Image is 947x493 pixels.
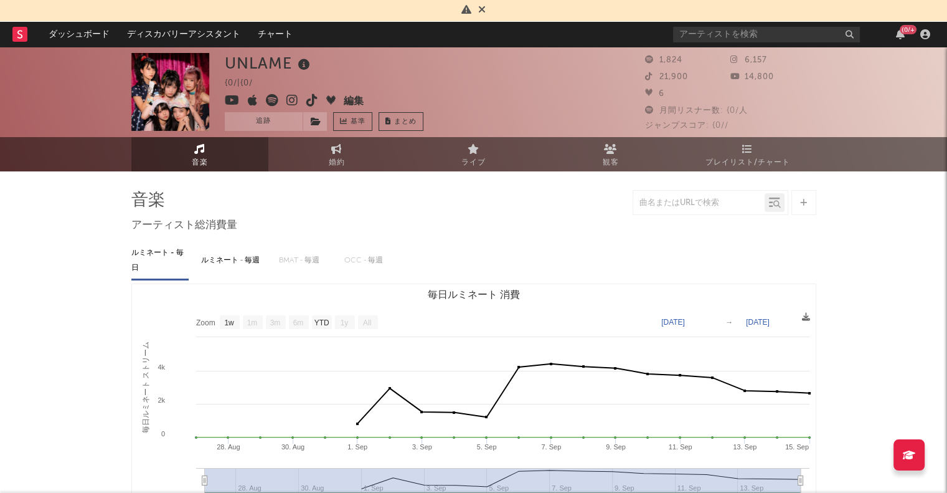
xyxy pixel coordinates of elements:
[225,76,267,91] div: {0/ | {0/
[281,443,304,451] text: 30. Aug
[733,443,756,451] text: 13. Sep
[192,155,208,170] span: 音楽
[705,155,790,170] span: プレイリスト/チャート
[131,218,237,233] span: アーティスト総消費量
[196,318,215,327] text: Zoom
[668,443,692,451] text: 11. Sep
[247,318,257,327] text: 1m
[603,155,619,170] span: 観客
[333,112,372,131] a: 基準
[427,289,519,300] text: 毎日ルミネート 消費
[633,198,765,208] input: 曲名またはURLで検索
[542,137,679,171] a: 観客
[249,22,301,47] a: チャート
[347,443,367,451] text: 1. Sep
[351,115,365,130] span: 基準
[645,122,728,130] span: ジャンプスコア: {0//
[673,27,860,42] input: アーティストを検索
[329,155,345,170] span: 婚約
[645,56,682,64] span: 1,824
[645,90,664,98] span: 6
[606,443,626,451] text: 9. Sep
[201,250,266,271] div: ルミネート - 毎週
[784,443,808,451] text: 15. Sep
[412,443,431,451] text: 3. Sep
[478,6,486,16] span: 却下する
[270,318,280,327] text: 3m
[131,137,268,171] a: 音楽
[730,73,774,81] span: 14,800
[340,318,348,327] text: 1y
[645,107,748,115] span: 月間リスナー数: {0/人
[158,363,165,371] text: 4k
[645,73,688,81] span: 21,900
[40,22,118,47] a: ダッシュボード
[725,318,733,327] text: →
[344,94,364,110] button: 編集
[461,155,486,170] span: ライブ
[118,22,249,47] a: ディスカバリーアシスタント
[141,342,150,433] text: 毎日ルミネート ストリーム
[661,318,685,327] text: [DATE]
[158,396,165,404] text: 2k
[541,443,561,451] text: 7. Sep
[476,443,496,451] text: 5. Sep
[679,137,816,171] a: プレイリスト/チャート
[225,53,313,74] div: UNLAME
[379,112,423,131] button: まとめ
[161,430,164,438] text: 0
[268,137,405,171] a: 婚約
[362,318,370,327] text: All
[293,318,303,327] text: 6m
[224,318,234,327] text: 1w
[405,137,542,171] a: ライブ
[131,242,189,279] div: ルミネート - 毎日
[225,112,303,131] button: 追跡
[746,318,770,327] text: [DATE]
[896,29,905,39] button: {0/+
[394,118,417,125] span: まとめ
[730,56,767,64] span: 6,157
[900,25,916,34] div: {0/+
[217,443,240,451] text: 28. Aug
[314,318,329,327] text: YTD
